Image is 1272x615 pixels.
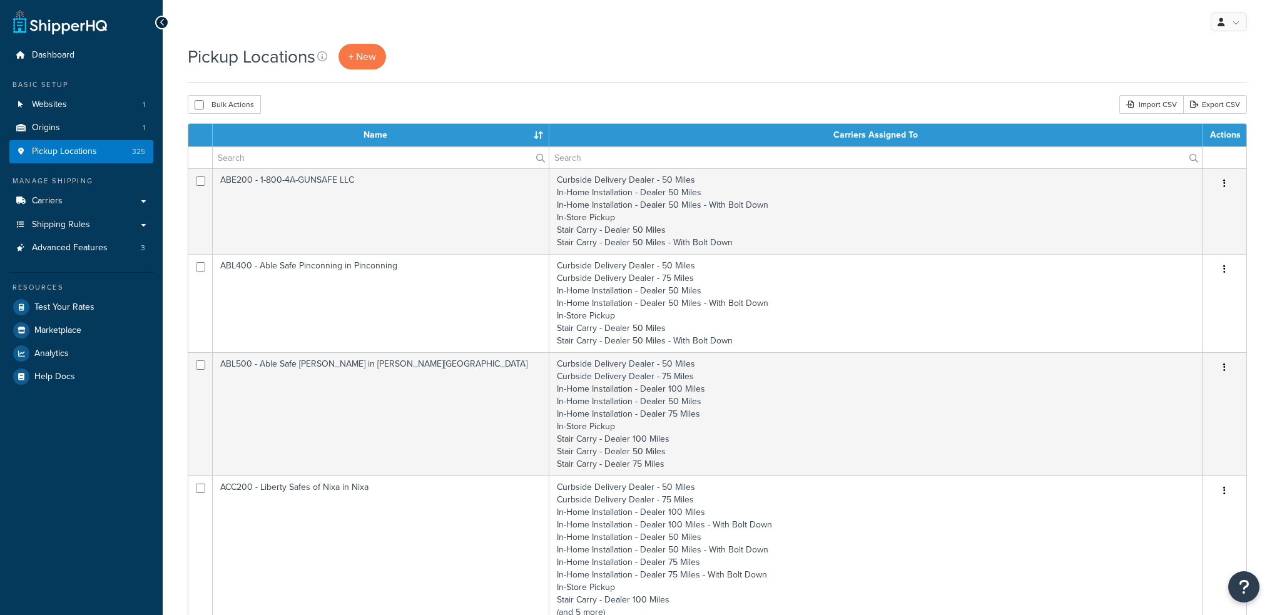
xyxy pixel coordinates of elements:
a: Analytics [9,342,153,365]
span: Pickup Locations [32,146,97,157]
a: Carriers [9,190,153,213]
span: 1 [143,123,145,133]
a: Advanced Features 3 [9,236,153,260]
span: Test Your Rates [34,302,94,313]
a: Websites 1 [9,93,153,116]
th: Carriers Assigned To [549,124,1203,146]
td: Curbside Delivery Dealer - 50 Miles In-Home Installation - Dealer 50 Miles In-Home Installation -... [549,168,1203,254]
a: Help Docs [9,365,153,388]
span: 325 [132,146,145,157]
button: Open Resource Center [1228,571,1259,602]
th: Name : activate to sort column ascending [213,124,549,146]
a: Test Your Rates [9,296,153,318]
th: Actions [1203,124,1246,146]
span: + New [349,49,376,64]
span: 1 [143,99,145,110]
span: Carriers [32,196,63,206]
li: Pickup Locations [9,140,153,163]
span: Marketplace [34,325,81,336]
div: Basic Setup [9,79,153,90]
td: Curbside Delivery Dealer - 50 Miles Curbside Delivery Dealer - 75 Miles In-Home Installation - De... [549,254,1203,352]
a: Shipping Rules [9,213,153,236]
span: Shipping Rules [32,220,90,230]
span: Origins [32,123,60,133]
div: Import CSV [1119,95,1183,114]
div: Manage Shipping [9,176,153,186]
h1: Pickup Locations [188,44,315,69]
span: 3 [141,243,145,253]
div: Resources [9,282,153,293]
span: Advanced Features [32,243,108,253]
li: Advanced Features [9,236,153,260]
input: Search [213,147,549,168]
span: Help Docs [34,372,75,382]
td: ABL400 - Able Safe Pinconning in Pinconning [213,254,549,352]
a: Dashboard [9,44,153,67]
a: ShipperHQ Home [13,9,107,34]
li: Origins [9,116,153,140]
td: ABL500 - Able Safe [PERSON_NAME] in [PERSON_NAME][GEOGRAPHIC_DATA] [213,352,549,475]
a: + New [338,44,386,69]
td: Curbside Delivery Dealer - 50 Miles Curbside Delivery Dealer - 75 Miles In-Home Installation - De... [549,352,1203,475]
a: Origins 1 [9,116,153,140]
input: Search [549,147,1202,168]
a: Marketplace [9,319,153,342]
button: Bulk Actions [188,95,261,114]
span: Analytics [34,348,69,359]
a: Pickup Locations 325 [9,140,153,163]
td: ABE200 - 1-800-4A-GUNSAFE LLC [213,168,549,254]
li: Websites [9,93,153,116]
a: Export CSV [1183,95,1247,114]
span: Dashboard [32,50,74,61]
span: Websites [32,99,67,110]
